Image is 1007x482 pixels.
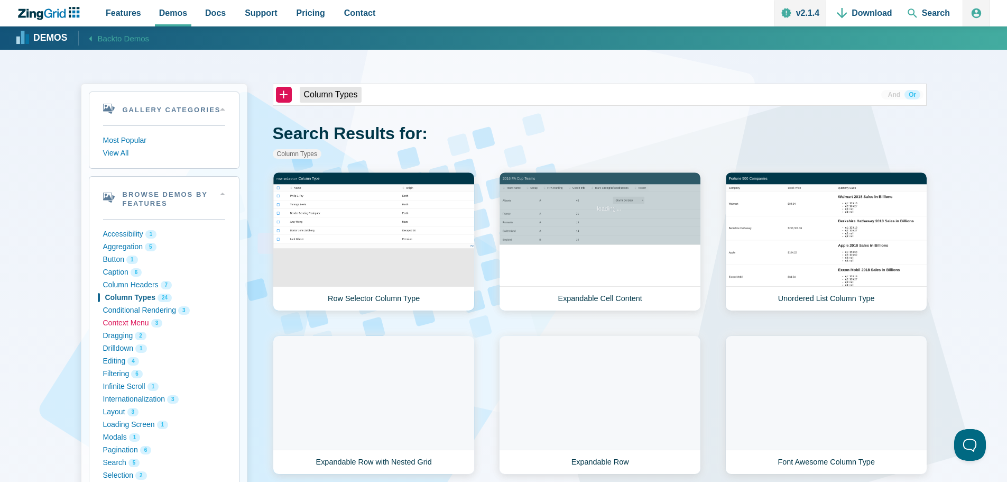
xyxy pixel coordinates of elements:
[103,253,225,266] button: Button 1
[106,6,141,20] span: Features
[276,87,292,103] button: +
[103,279,225,292] button: Column Headers 7
[103,304,225,317] button: Conditional Rendering 3
[725,335,927,475] a: Font Awesome Column Type
[205,6,226,20] span: Docs
[103,228,225,241] button: Accessibility 1
[954,429,986,461] iframe: Toggle Customer Support
[884,90,904,99] button: And
[103,431,225,444] button: Modals 1
[78,31,150,45] a: Backto Demos
[499,172,701,311] a: Expandable Cell Content
[273,335,475,475] a: Expandable Row with Nested Grid
[18,30,68,46] a: Demos
[725,172,927,311] a: Unordered List Column Type
[103,368,225,380] button: Filtering 6
[98,32,150,45] span: Back
[273,149,321,159] strong: Column Types
[103,406,225,419] button: Layout 3
[103,380,225,393] button: Infinite Scroll 1
[344,6,376,20] span: Contact
[499,335,701,475] a: Expandable Row
[245,6,277,20] span: Support
[904,90,920,99] button: Or
[115,34,149,43] span: to Demos
[103,469,225,482] button: Selection 2
[103,266,225,279] button: Caption 6
[89,177,239,219] summary: Browse Demos By Features
[89,92,239,125] summary: Gallery Categories
[300,87,362,103] gallery-filter-tag: Column Types
[103,419,225,431] button: Loading Screen 1
[103,147,225,160] button: View All
[103,241,225,253] button: Aggregation 5
[103,317,225,330] button: Context Menu 3
[103,342,225,355] button: Drilldown 1
[103,457,225,469] button: Search 5
[103,134,225,147] button: Most Popular
[103,330,225,342] button: Dragging 2
[159,6,187,20] span: Demos
[103,444,225,457] button: Pagination 6
[297,6,325,20] span: Pricing
[17,7,85,20] a: ZingChart Logo. Click to return to the homepage
[103,292,225,304] button: Column Types 24
[103,393,225,406] button: Internationalization 3
[273,124,428,143] span: Search Results for:
[273,172,475,311] a: Row Selector Column Type
[103,355,225,368] button: Editing 4
[33,33,68,43] strong: Demos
